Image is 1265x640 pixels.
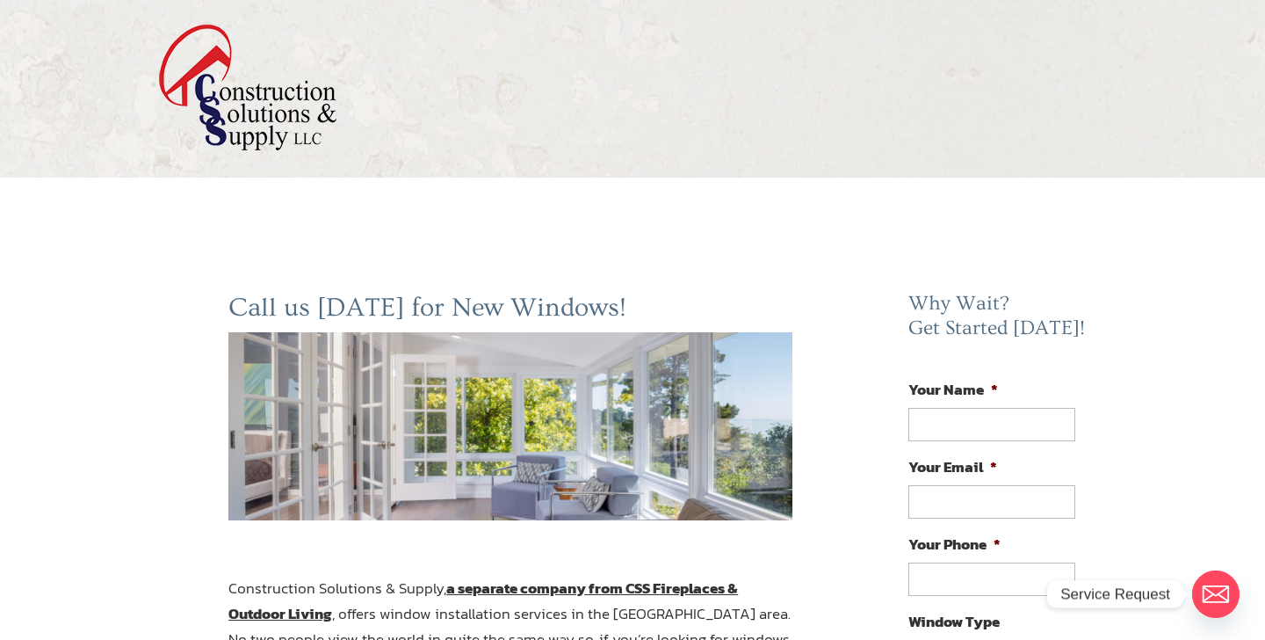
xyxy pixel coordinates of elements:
h2: Why Wait? Get Started [DATE]! [908,292,1089,349]
label: Your Name [908,380,998,399]
strong: a separate company from CSS Fireplaces & Outdoor Living [228,577,738,625]
h2: Call us [DATE] for New Windows! [228,292,792,332]
label: Window Type [908,612,1000,631]
img: logo [158,24,337,151]
a: Email [1192,571,1240,618]
label: Your Email [908,457,997,476]
img: windows-jacksonville-fl-ormond-beach-fl-construction-solutions [228,332,792,520]
label: Your Phone [908,535,1001,554]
